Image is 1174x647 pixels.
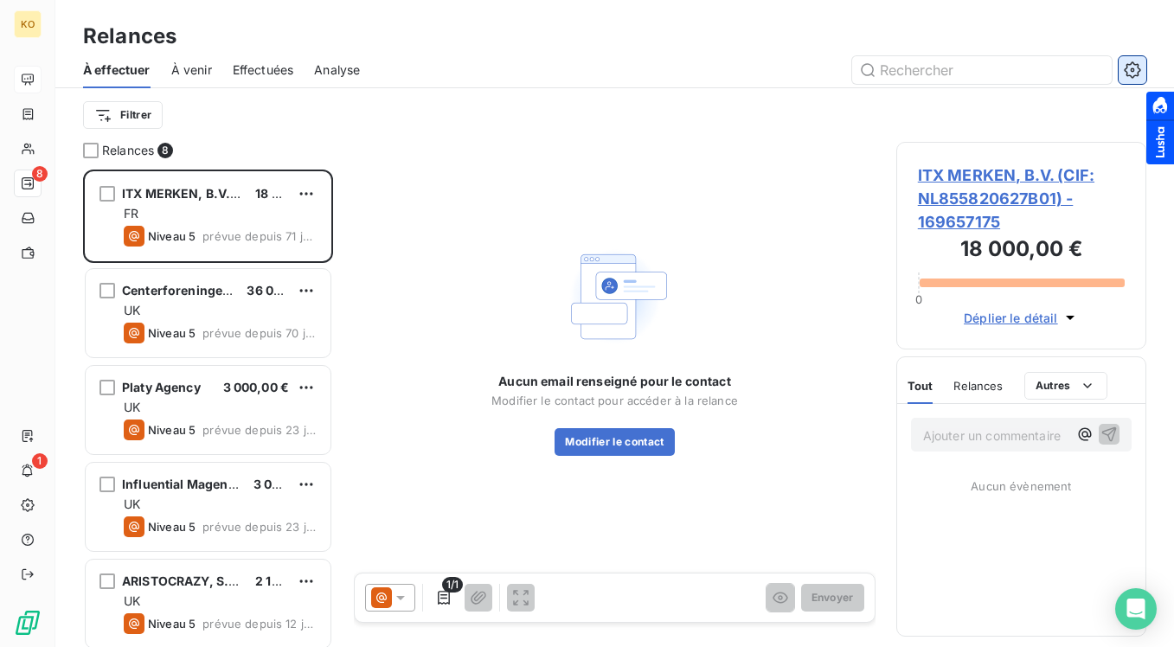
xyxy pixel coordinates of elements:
[959,308,1084,328] button: Déplier le détail
[852,56,1112,84] input: Rechercher
[148,617,196,631] span: Niveau 5
[314,61,360,79] span: Analyse
[83,61,151,79] span: À effectuer
[122,283,362,298] span: Centerforeningen [GEOGRAPHIC_DATA]
[555,428,674,456] button: Modifier le contact
[124,206,138,221] span: FR
[14,10,42,38] div: KO
[202,423,317,437] span: prévue depuis 23 jours
[915,292,922,306] span: 0
[122,477,339,491] span: Influential Magenta, Unipessoal Lda
[202,520,317,534] span: prévue depuis 23 jours
[202,326,317,340] span: prévue depuis 70 jours
[908,379,933,393] span: Tout
[148,326,196,340] span: Niveau 5
[124,593,140,608] span: UK
[971,479,1071,493] span: Aucun évènement
[122,573,348,588] span: ARISTOCRAZY, S.A. (NIF: A48231146)
[83,101,163,129] button: Filtrer
[148,229,196,243] span: Niveau 5
[498,373,731,390] span: Aucun email renseigné pour le contact
[253,477,320,491] span: 3 000,00 €
[255,573,319,588] span: 2 100,00 €
[124,303,140,317] span: UK
[442,577,463,593] span: 1/1
[124,400,140,414] span: UK
[148,520,196,534] span: Niveau 5
[1024,372,1108,400] button: Autres
[148,423,196,437] span: Niveau 5
[124,496,140,511] span: UK
[122,186,377,201] span: ITX MERKEN, B.V. (CIF: NL855820627B01)
[918,163,1125,234] span: ITX MERKEN, B.V. (CIF: NL855820627B01) - 169657175
[32,166,48,182] span: 8
[83,21,176,52] h3: Relances
[918,234,1125,268] h3: 18 000,00 €
[491,394,738,407] span: Modifier le contact pour accéder à la relance
[83,170,333,647] div: grid
[157,143,173,158] span: 8
[964,309,1058,327] span: Déplier le détail
[122,380,201,394] span: Platy Agency
[223,380,290,394] span: 3 000,00 €
[247,283,337,298] span: 36 075,52 DKK
[560,241,670,352] img: Empty state
[202,229,317,243] span: prévue depuis 71 jours
[171,61,212,79] span: À venir
[233,61,294,79] span: Effectuées
[801,584,864,612] button: Envoyer
[1115,588,1157,630] div: Open Intercom Messenger
[953,379,1003,393] span: Relances
[202,617,317,631] span: prévue depuis 12 jours
[102,142,154,159] span: Relances
[32,453,48,469] span: 1
[14,609,42,637] img: Logo LeanPay
[255,186,327,201] span: 18 000,00 €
